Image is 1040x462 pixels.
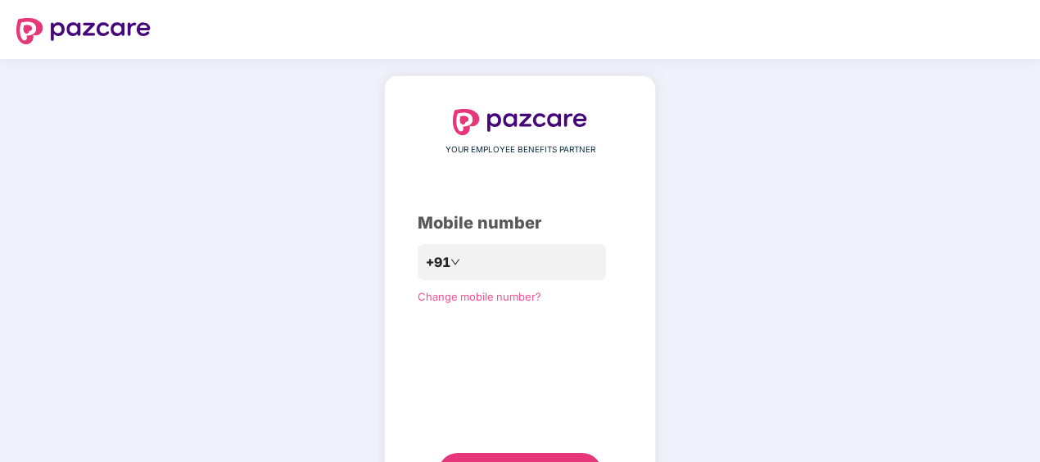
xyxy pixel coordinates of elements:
[426,252,450,273] span: +91
[445,143,595,156] span: YOUR EMPLOYEE BENEFITS PARTNER
[453,109,587,135] img: logo
[16,18,151,44] img: logo
[418,211,622,236] div: Mobile number
[418,290,541,303] a: Change mobile number?
[450,257,460,267] span: down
